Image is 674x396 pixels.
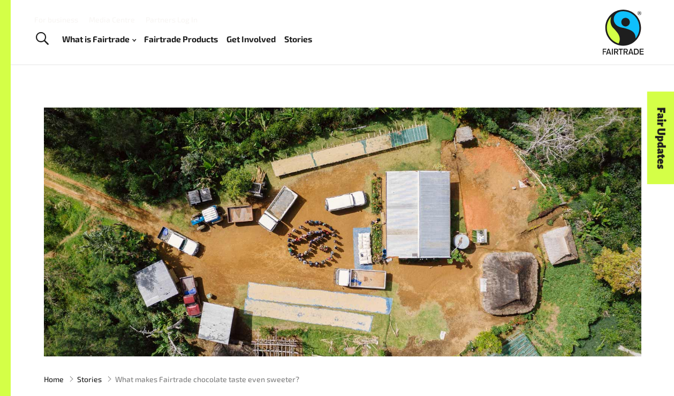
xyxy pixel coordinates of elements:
[77,374,102,385] a: Stories
[29,26,55,52] a: Toggle Search
[115,374,299,385] span: What makes Fairtrade chocolate taste even sweeter?
[62,32,136,47] a: What is Fairtrade
[603,10,644,55] img: Fairtrade Australia New Zealand logo
[144,32,218,47] a: Fairtrade Products
[89,15,135,24] a: Media Centre
[226,32,276,47] a: Get Involved
[34,15,78,24] a: For business
[284,32,312,47] a: Stories
[146,15,198,24] a: Partners Log In
[44,374,64,385] a: Home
